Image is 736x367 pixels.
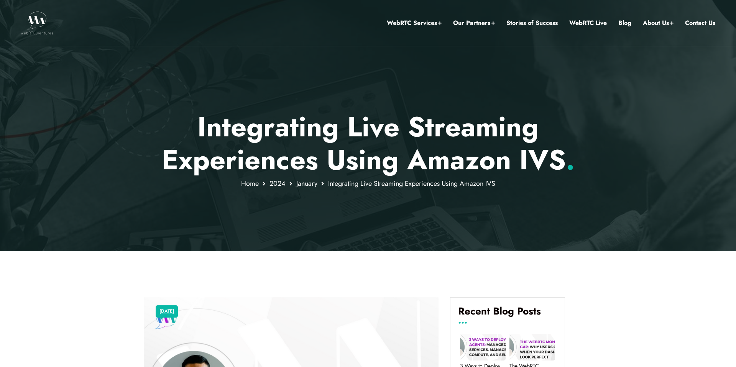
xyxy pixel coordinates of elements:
a: 2024 [269,179,286,188]
p: Integrating Live Streaming Experiences Using Amazon IVS [144,110,593,177]
a: WebRTC Services [387,18,442,28]
a: WebRTC Live [569,18,607,28]
a: About Us [643,18,674,28]
a: Home [241,179,259,188]
a: [DATE] [159,306,174,316]
a: Blog [618,18,631,28]
a: Stories of Success [506,18,558,28]
span: . [566,140,575,180]
span: Integrating Live Streaming Experiences Using Amazon IVS [328,179,495,188]
a: Contact Us [685,18,715,28]
a: Our Partners [453,18,495,28]
a: January [296,179,317,188]
img: WebRTC.ventures [21,11,53,34]
h4: Recent Blog Posts [458,305,557,323]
